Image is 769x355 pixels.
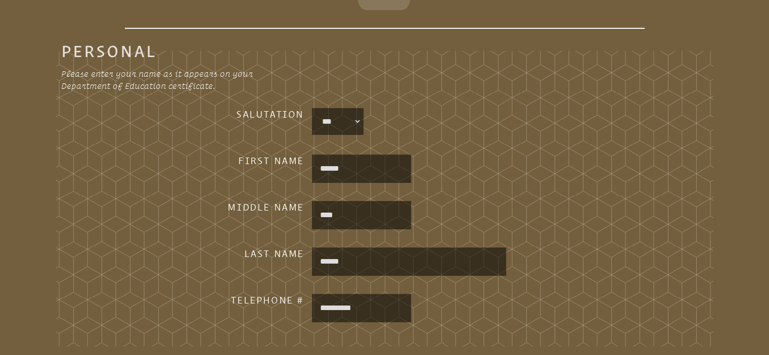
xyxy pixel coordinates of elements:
[61,68,267,92] p: Please enter your name as it appears on your Department of Education certificate.
[142,247,304,260] h3: Last Name
[61,45,157,57] legend: Personal
[142,201,304,213] h3: Middle Name
[142,108,304,120] h3: Salutation
[314,110,361,133] select: persons_salutation
[142,294,304,306] h3: Telephone #
[142,155,304,167] h3: First Name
